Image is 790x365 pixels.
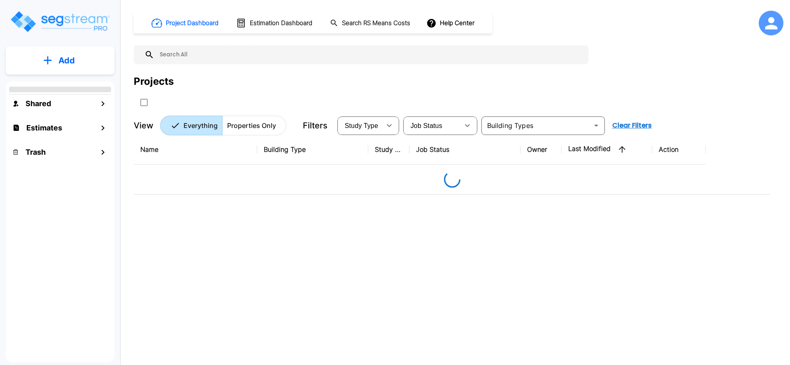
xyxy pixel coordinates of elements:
[166,19,218,28] h1: Project Dashboard
[233,14,317,32] button: Estimation Dashboard
[405,114,459,137] div: Select
[425,15,478,31] button: Help Center
[590,120,602,131] button: Open
[342,19,410,28] h1: Search RS Means Costs
[26,146,46,158] h1: Trash
[484,120,589,131] input: Building Types
[409,135,520,165] th: Job Status
[303,119,328,132] p: Filters
[520,135,562,165] th: Owner
[136,94,152,111] button: SelectAll
[134,135,257,165] th: Name
[339,114,381,137] div: Select
[184,121,218,130] p: Everything
[250,19,312,28] h1: Estimation Dashboard
[134,74,174,89] div: Projects
[160,116,286,135] div: Platform
[26,122,62,133] h1: Estimates
[327,15,415,31] button: Search RS Means Costs
[652,135,706,165] th: Action
[148,14,223,32] button: Project Dashboard
[154,45,584,64] input: Search All
[411,122,442,129] span: Job Status
[227,121,276,130] p: Properties Only
[345,122,378,129] span: Study Type
[58,54,75,67] p: Add
[160,116,223,135] button: Everything
[368,135,409,165] th: Study Type
[222,116,286,135] button: Properties Only
[562,135,652,165] th: Last Modified
[9,10,110,33] img: Logo
[6,49,114,72] button: Add
[257,135,368,165] th: Building Type
[134,119,153,132] p: View
[26,98,51,109] h1: Shared
[609,117,655,134] button: Clear Filters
